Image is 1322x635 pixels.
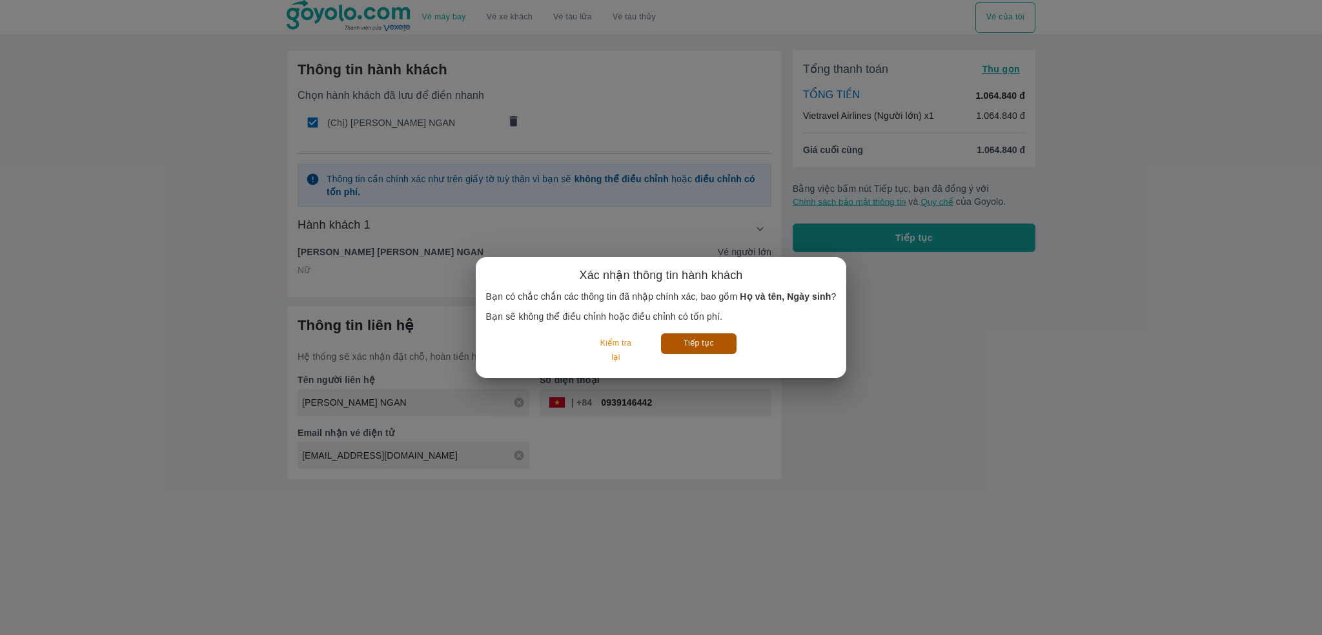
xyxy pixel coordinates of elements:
p: Bạn sẽ không thể điều chỉnh hoặc điều chỉnh có tốn phí. [486,310,837,323]
h6: Xác nhận thông tin hành khách [580,267,743,283]
button: Tiếp tục [661,333,737,353]
b: Họ và tên, Ngày sinh [740,291,831,302]
p: Bạn có chắc chắn các thông tin đã nhập chính xác, bao gồm ? [486,290,837,303]
button: Kiểm tra lại [585,333,646,368]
